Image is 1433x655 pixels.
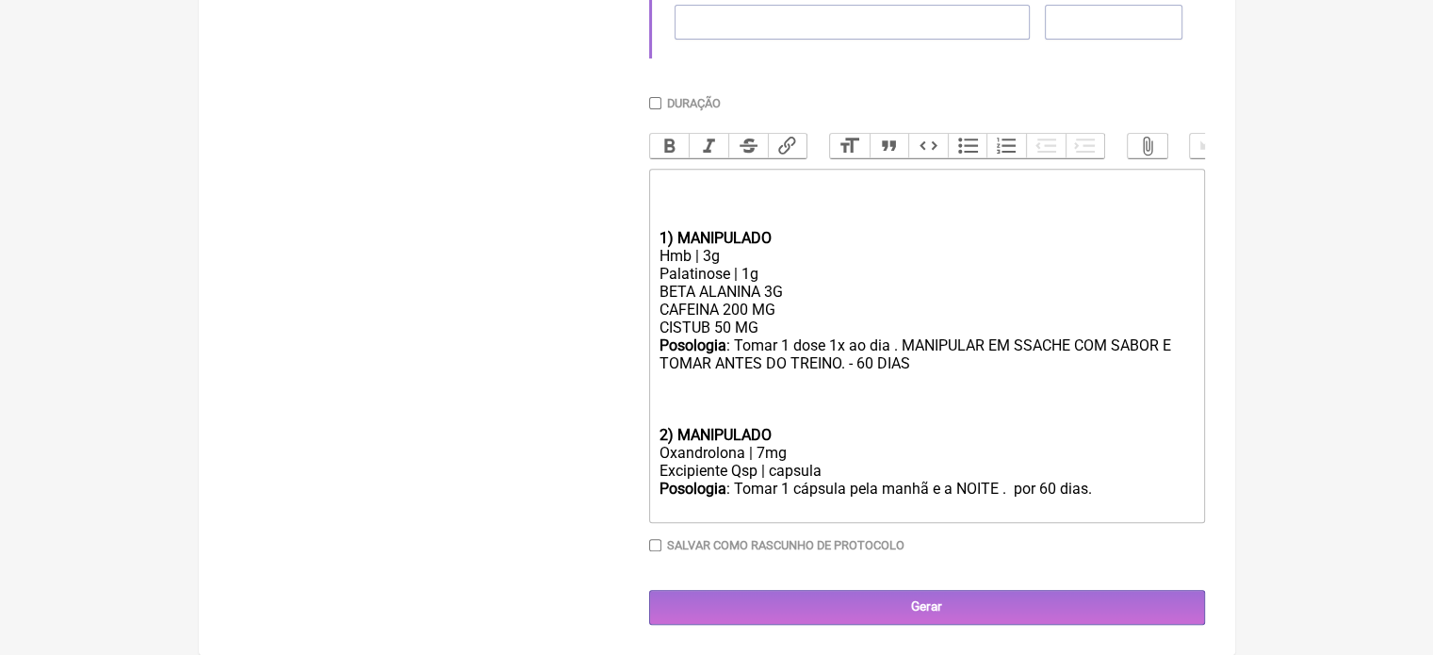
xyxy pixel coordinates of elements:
strong: Posologia [659,336,725,354]
button: Decrease Level [1026,134,1066,158]
button: Strikethrough [728,134,768,158]
div: : Tomar 1 cápsula pela manhã e a NOITE . por 60 dias. [659,480,1194,516]
button: Bold [650,134,690,158]
div: Palatinose | 1g [659,265,1194,283]
label: Salvar como rascunho de Protocolo [667,538,904,552]
input: Gerar [649,590,1205,625]
div: BETA ALANINA 3G CAFEINA 200 MG CISTUB 50 MG [659,283,1194,336]
strong: Posologia [659,480,725,498]
div: Hmb | 3g [659,247,1194,265]
button: Quote [870,134,909,158]
button: Bullets [948,134,987,158]
button: Increase Level [1066,134,1105,158]
div: : Tomar 1 dose 1x ao dia . MANIPULAR EM SSACHE COM SABOR E TOMAR ANTES DO TREINO. - 60 DIAS [659,336,1194,426]
button: Code [908,134,948,158]
strong: 1) MANIPULADO [659,229,771,247]
button: Attach Files [1128,134,1167,158]
button: Italic [689,134,728,158]
strong: 2) MANIPULADO [659,426,771,444]
button: Link [768,134,807,158]
button: Undo [1190,134,1229,158]
button: Heading [830,134,870,158]
div: Excipiente Qsp | capsula [659,462,1194,480]
label: Duração [667,96,721,110]
div: Oxandrolona | 7mg [659,444,1194,462]
button: Numbers [986,134,1026,158]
